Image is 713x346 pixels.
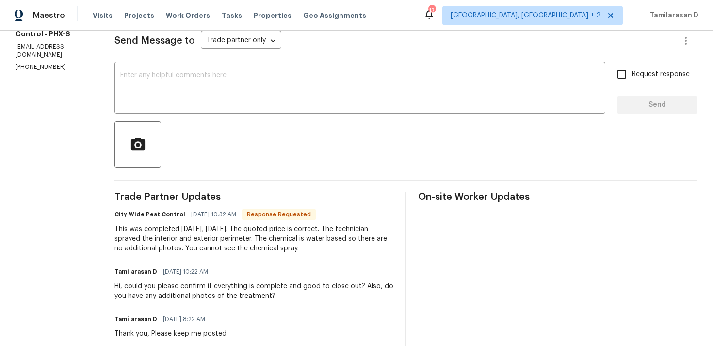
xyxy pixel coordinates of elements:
span: Work Orders [166,11,210,20]
span: [DATE] 8:22 AM [163,314,205,324]
span: [DATE] 10:32 AM [191,210,236,219]
span: Tamilarasan D [646,11,698,20]
span: Response Requested [243,210,315,219]
span: Send Message to [114,36,195,46]
span: Visits [93,11,113,20]
h6: Tamilarasan D [114,314,157,324]
span: Geo Assignments [303,11,366,20]
span: Properties [254,11,292,20]
span: Tasks [222,12,242,19]
span: [GEOGRAPHIC_DATA], [GEOGRAPHIC_DATA] + 2 [451,11,600,20]
div: 13 [428,6,435,16]
div: This was completed [DATE], [DATE]. The quoted price is correct. The technician sprayed the interi... [114,224,394,253]
span: Request response [632,69,690,80]
span: On-site Worker Updates [418,192,697,202]
span: Trade Partner Updates [114,192,394,202]
div: Trade partner only [201,33,281,49]
div: Hi, could you please confirm if everything is complete and good to close out? Also, do you have a... [114,281,394,301]
span: [DATE] 10:22 AM [163,267,208,277]
h6: City Wide Pest Control [114,210,185,219]
div: Thank you, Please keep me posted! [114,329,228,339]
h6: Tamilarasan D [114,267,157,277]
span: Projects [124,11,154,20]
p: [PHONE_NUMBER] [16,63,91,71]
span: Maestro [33,11,65,20]
p: [EMAIL_ADDRESS][DOMAIN_NAME] [16,43,91,59]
